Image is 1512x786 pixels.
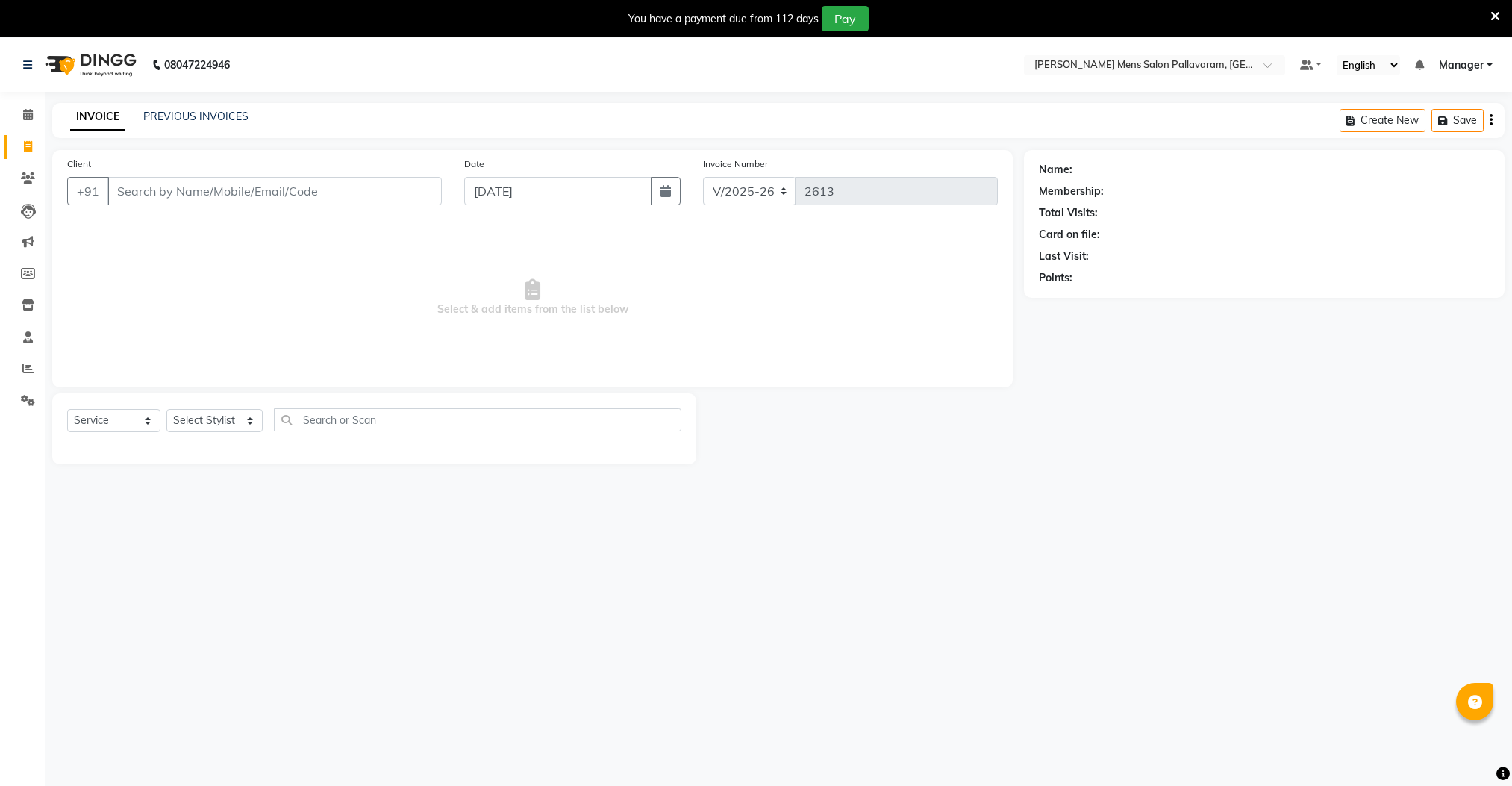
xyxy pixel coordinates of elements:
div: Name: [1039,162,1072,178]
iframe: chat widget [1449,726,1497,771]
div: Membership: [1039,184,1104,199]
div: Card on file: [1039,227,1100,243]
a: INVOICE [70,104,125,131]
div: Total Visits: [1039,205,1098,221]
button: +91 [67,177,109,205]
button: Create New [1340,109,1425,132]
button: Pay [822,6,869,31]
input: Search by Name/Mobile/Email/Code [107,177,442,205]
span: Select & add items from the list below [67,223,998,372]
div: You have a payment due from 112 days [628,11,819,27]
b: 08047224946 [164,44,230,86]
label: Date [464,157,484,171]
label: Invoice Number [703,157,768,171]
div: Last Visit: [1039,249,1089,264]
span: Manager [1439,57,1484,73]
div: Points: [1039,270,1072,286]
a: PREVIOUS INVOICES [143,110,249,123]
button: Save [1431,109,1484,132]
label: Client [67,157,91,171]
input: Search or Scan [274,408,682,431]
img: logo [38,44,140,86]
